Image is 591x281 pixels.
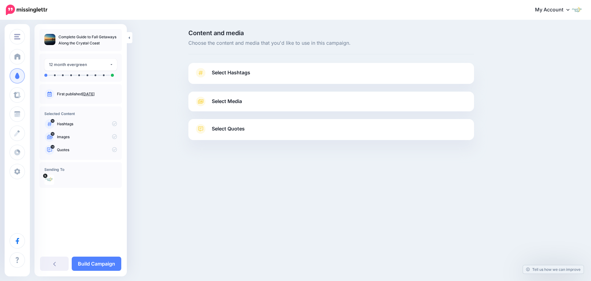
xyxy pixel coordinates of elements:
[195,124,468,140] a: Select Quotes
[51,119,54,123] span: 10
[195,68,468,84] a: Select Hashtags
[188,30,474,36] span: Content and media
[44,111,117,116] h4: Selected Content
[57,134,117,140] p: Images
[44,167,117,172] h4: Sending To
[529,2,582,18] a: My Account
[82,92,94,96] a: [DATE]
[51,132,54,136] span: 10
[44,34,55,45] img: b623e5eacd27f64c86d66c6ea3ba7db5_thumb.jpg
[51,145,55,149] span: 14
[212,125,245,133] span: Select Quotes
[44,59,117,71] button: 12 month evergreen
[188,39,474,47] span: Choose the content and media that you'd like to use in this campaign.
[212,68,250,77] span: Select Hashtags
[212,97,242,105] span: Select Media
[57,121,117,127] p: Hashtags
[6,5,47,15] img: Missinglettr
[58,34,117,46] p: Complete Guide to Fall Getaways Along the Crystal Coast
[14,34,20,39] img: menu.png
[523,265,584,274] a: Tell us how we can improve
[49,61,110,68] div: 12 month evergreen
[44,175,54,185] img: l5ef-sXV-2662.jpg
[57,147,117,153] p: Quotes
[195,97,468,106] a: Select Media
[57,91,117,97] p: First published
